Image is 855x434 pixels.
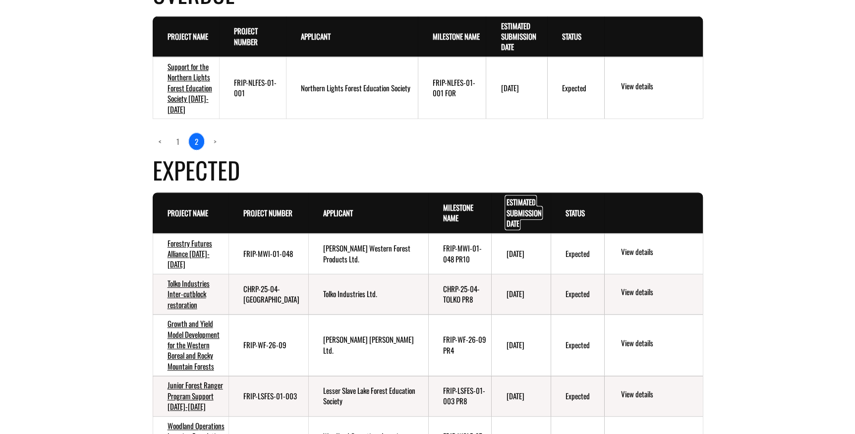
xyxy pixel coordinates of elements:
[506,196,541,229] a: Estimated Submission Date
[428,314,492,376] td: FRIP-WF-26-09 PR4
[551,274,605,314] td: Expected
[501,20,536,53] a: Estimated Submission Date
[188,132,205,150] a: 2
[168,238,212,270] a: Forestry Futures Alliance [DATE]-[DATE]
[428,234,492,274] td: FRIP-MWI-01-048 PR10
[428,274,492,314] td: CHRP-25-04-TOLKO PR8
[506,339,524,350] time: [DATE]
[491,314,550,376] td: 8/30/2028
[168,318,220,372] a: Growth and Yield Model Development for the Western Boreal and Rocky Mountain Forests
[153,152,703,187] h4: Expected
[308,376,428,416] td: Lesser Slave Lake Forest Education Society
[506,288,524,299] time: [DATE]
[219,57,286,119] td: FRIP-NLFES-01-001
[604,314,702,376] td: action menu
[301,31,331,42] a: Applicant
[168,61,212,115] a: Support for the Northern Lights Forest Education Society [DATE]-[DATE]
[604,57,702,119] td: action menu
[486,57,547,119] td: 8/31/2025
[208,133,223,150] a: Next page
[428,376,492,416] td: FRIP-LSFES-01-003 PR8
[168,278,210,310] a: Tolko Industries Inter-cutblock restoration
[604,234,702,274] td: action menu
[228,314,309,376] td: FRIP-WF-26-09
[621,247,698,258] a: View details
[286,57,418,119] td: Northern Lights Forest Education Society
[501,82,518,93] time: [DATE]
[604,274,702,314] td: action menu
[308,274,428,314] td: Tolko Industries Ltd.
[604,16,702,57] th: Actions
[171,133,185,150] a: page 1
[621,338,698,350] a: View details
[551,314,605,376] td: Expected
[604,193,702,234] th: Actions
[491,376,550,416] td: 7/30/2028
[547,57,605,119] td: Expected
[168,207,208,218] a: Project Name
[308,314,428,376] td: West Fraser Mills Ltd.
[418,57,486,119] td: FRIP-NLFES-01-001 FOR
[551,376,605,416] td: Expected
[228,274,309,314] td: CHRP-25-04-TOLKO
[621,389,698,401] a: View details
[168,31,208,42] a: Project Name
[443,202,473,223] a: Milestone Name
[153,57,219,119] td: Support for the Northern Lights Forest Education Society 2022-2025
[491,234,550,274] td: 8/30/2028
[506,248,524,259] time: [DATE]
[621,81,698,93] a: View details
[566,207,585,218] a: Status
[153,133,168,150] a: Previous page
[323,207,353,218] a: Applicant
[153,274,228,314] td: Tolko Industries Inter-cutblock restoration
[243,207,292,218] a: Project Number
[228,376,309,416] td: FRIP-LSFES-01-003
[621,287,698,299] a: View details
[491,274,550,314] td: 8/30/2028
[153,376,228,416] td: Junior Forest Ranger Program Support 2024-2029
[308,234,428,274] td: Millar Western Forest Products Ltd.
[153,314,228,376] td: Growth and Yield Model Development for the Western Boreal and Rocky Mountain Forests
[506,390,524,401] time: [DATE]
[562,31,581,42] a: Status
[153,234,228,274] td: Forestry Futures Alliance 2022-2026
[168,379,223,412] a: Junior Forest Ranger Program Support [DATE]-[DATE]
[604,376,702,416] td: action menu
[228,234,309,274] td: FRIP-MWI-01-048
[234,25,258,47] a: Project Number
[551,234,605,274] td: Expected
[433,31,480,42] a: Milestone Name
